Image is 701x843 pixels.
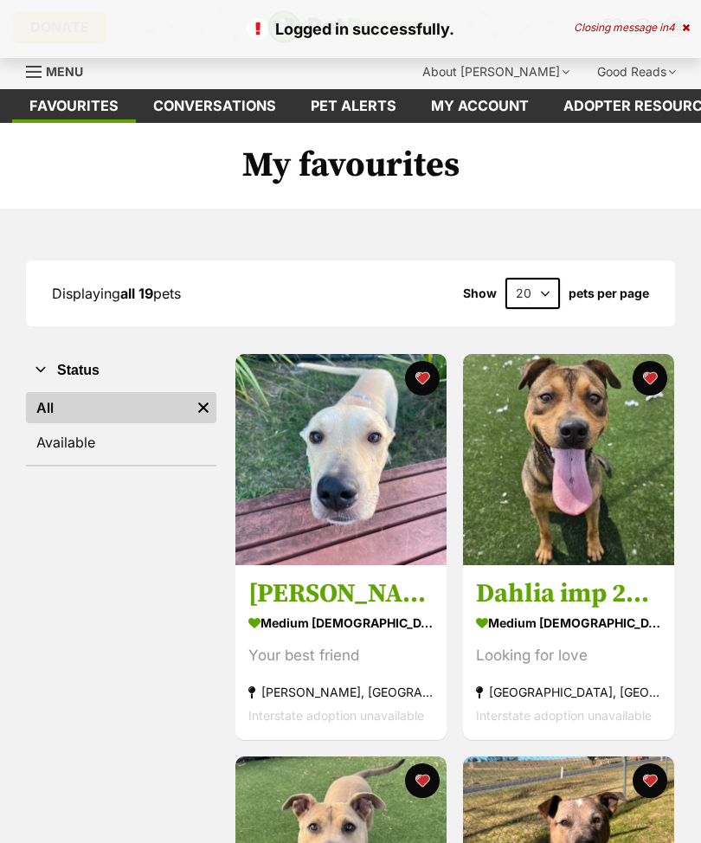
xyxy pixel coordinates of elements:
button: Status [26,359,216,382]
a: Pet alerts [293,89,414,123]
span: Show [463,286,497,300]
img: Dahlia imp 2377 [463,354,674,565]
a: conversations [136,89,293,123]
h3: [PERSON_NAME] [248,577,434,610]
span: Interstate adoption unavailable [248,708,424,723]
div: [GEOGRAPHIC_DATA], [GEOGRAPHIC_DATA] [476,680,661,704]
span: Menu [46,64,83,79]
button: favourite [632,763,666,798]
div: Status [26,389,216,465]
img: Tom [235,354,447,565]
span: Displaying pets [52,285,181,302]
div: Good Reads [585,55,688,89]
label: pets per page [569,286,649,300]
h3: Dahlia imp 2377 [476,577,661,610]
div: [PERSON_NAME], [GEOGRAPHIC_DATA] [248,680,434,704]
a: My account [414,89,546,123]
div: Looking for love [476,644,661,667]
strong: all 19 [120,285,153,302]
a: Favourites [12,89,136,123]
a: Remove filter [190,392,216,423]
a: Dahlia imp 2377 medium [DEMOGRAPHIC_DATA] Dog Looking for love [GEOGRAPHIC_DATA], [GEOGRAPHIC_DAT... [463,564,674,740]
button: favourite [405,361,440,396]
a: All [26,392,190,423]
button: favourite [405,763,440,798]
span: Interstate adoption unavailable [476,708,652,723]
div: medium [DEMOGRAPHIC_DATA] Dog [248,610,434,635]
div: medium [DEMOGRAPHIC_DATA] Dog [476,610,661,635]
a: Available [26,427,216,458]
button: favourite [632,361,666,396]
a: [PERSON_NAME] medium [DEMOGRAPHIC_DATA] Dog Your best friend [PERSON_NAME], [GEOGRAPHIC_DATA] Int... [235,564,447,740]
div: About [PERSON_NAME] [410,55,582,89]
div: Your best friend [248,644,434,667]
a: Menu [26,55,95,86]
